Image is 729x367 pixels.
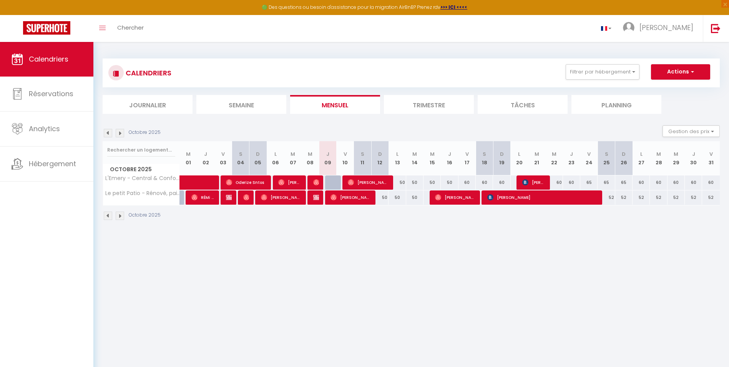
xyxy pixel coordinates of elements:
div: 60 [493,175,510,190]
abbr: V [587,150,591,158]
abbr: M [552,150,556,158]
abbr: M [430,150,435,158]
div: 50 [406,175,423,190]
div: 60 [563,175,580,190]
th: 10 [336,141,354,175]
abbr: D [378,150,382,158]
li: Tâches [478,95,568,114]
span: [PERSON_NAME] [487,190,597,205]
th: 29 [668,141,685,175]
th: 08 [302,141,319,175]
div: 60 [458,175,476,190]
th: 17 [458,141,476,175]
li: Trimestre [384,95,474,114]
div: 52 [650,190,667,205]
abbr: M [656,150,661,158]
span: Octobre 2025 [103,164,179,175]
th: 26 [615,141,633,175]
div: 52 [615,190,633,205]
li: Journalier [103,95,193,114]
th: 24 [580,141,598,175]
abbr: J [448,150,451,158]
abbr: S [605,150,608,158]
th: 03 [214,141,232,175]
button: Actions [651,64,710,80]
th: 19 [493,141,510,175]
th: 04 [232,141,249,175]
th: 30 [685,141,702,175]
li: Planning [571,95,661,114]
span: [PERSON_NAME] [435,190,475,205]
abbr: M [674,150,678,158]
th: 09 [319,141,336,175]
button: Gestion des prix [663,125,720,137]
th: 12 [371,141,389,175]
div: 50 [389,190,406,205]
th: 16 [441,141,458,175]
abbr: M [535,150,539,158]
div: 52 [702,190,720,205]
li: Mensuel [290,95,380,114]
abbr: S [483,150,486,158]
span: Analytics [29,124,60,133]
input: Rechercher un logement... [107,143,175,157]
abbr: D [500,150,504,158]
th: 01 [180,141,197,175]
span: RÉMi Moutel [191,190,214,205]
a: ... [PERSON_NAME] [617,15,703,42]
th: 31 [702,141,720,175]
div: 60 [545,175,563,190]
th: 18 [476,141,493,175]
span: L'Emery - Central & Confortable [104,175,181,181]
abbr: S [361,150,364,158]
th: 14 [406,141,423,175]
img: Super Booking [23,21,70,35]
p: Octobre 2025 [129,212,161,219]
span: [PERSON_NAME] [330,190,371,205]
div: 50 [389,175,406,190]
div: 60 [685,175,702,190]
th: 23 [563,141,580,175]
abbr: M [186,150,191,158]
span: [PERSON_NAME] [278,175,301,190]
span: [PERSON_NAME] [243,190,249,205]
div: 50 [371,190,389,205]
span: [PERSON_NAME] [639,23,693,32]
th: 11 [354,141,371,175]
abbr: V [221,150,225,158]
span: Réservations [29,89,73,98]
div: 65 [615,175,633,190]
div: 52 [598,190,615,205]
abbr: D [256,150,260,158]
abbr: L [274,150,277,158]
th: 21 [528,141,545,175]
th: 15 [423,141,441,175]
abbr: L [396,150,399,158]
div: 65 [598,175,615,190]
span: [PERSON_NAME] [226,190,232,205]
p: Octobre 2025 [129,129,161,136]
span: [PERSON_NAME] [313,190,319,205]
abbr: V [344,150,347,158]
th: 25 [598,141,615,175]
div: 60 [633,175,650,190]
abbr: J [204,150,207,158]
a: Chercher [111,15,149,42]
abbr: M [291,150,295,158]
a: >>> ICI <<<< [440,4,467,10]
th: 06 [267,141,284,175]
th: 27 [633,141,650,175]
span: Le petit Patio - Rénové, paisible et proche centre [104,190,181,196]
abbr: J [570,150,573,158]
th: 20 [511,141,528,175]
abbr: M [412,150,417,158]
div: 65 [580,175,598,190]
img: logout [711,23,721,33]
div: 60 [702,175,720,190]
div: 60 [476,175,493,190]
span: Hébergement [29,159,76,168]
div: 50 [423,175,441,190]
abbr: L [640,150,643,158]
span: Oderize Sntos [226,175,266,190]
